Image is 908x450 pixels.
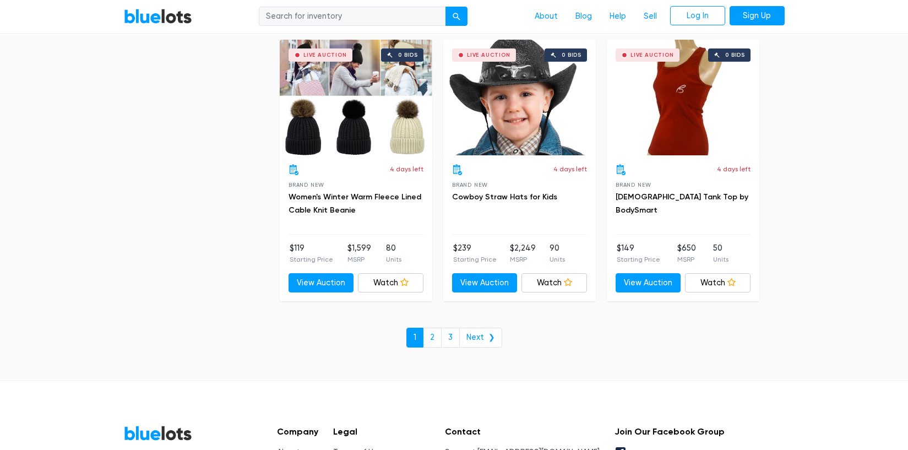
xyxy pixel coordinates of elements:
div: Live Auction [630,52,674,58]
a: Women's Winter Warm Fleece Lined Cable Knit Beanie [289,192,421,215]
li: $1,599 [347,242,371,264]
li: 80 [386,242,401,264]
li: $239 [453,242,497,264]
a: BlueLots [124,425,192,441]
a: Sell [635,6,666,27]
li: $119 [290,242,333,264]
a: Live Auction 0 bids [280,40,432,155]
span: Brand New [616,182,651,188]
a: View Auction [616,273,681,293]
p: MSRP [677,254,696,264]
p: MSRP [510,254,536,264]
a: Next ❯ [459,328,502,348]
p: 4 days left [717,164,751,174]
div: 0 bids [562,52,581,58]
a: View Auction [289,273,354,293]
p: 4 days left [390,164,423,174]
p: Units [713,254,728,264]
a: Watch [358,273,423,293]
p: Units [550,254,565,264]
h5: Legal [333,426,429,437]
div: Live Auction [467,52,510,58]
a: 3 [441,328,460,348]
a: Blog [567,6,601,27]
a: 1 [406,328,423,348]
p: Starting Price [617,254,660,264]
p: MSRP [347,254,371,264]
span: Brand New [452,182,488,188]
li: $2,249 [510,242,536,264]
a: Watch [521,273,587,293]
a: Sign Up [730,6,785,26]
a: [DEMOGRAPHIC_DATA] Tank Top by BodySmart [616,192,748,215]
a: About [526,6,567,27]
a: 2 [423,328,442,348]
a: Watch [685,273,751,293]
h5: Company [277,426,318,437]
p: Units [386,254,401,264]
a: BlueLots [124,8,192,24]
li: $149 [617,242,660,264]
span: Brand New [289,182,324,188]
input: Search for inventory [259,7,446,26]
p: 4 days left [553,164,587,174]
a: Live Auction 0 bids [607,40,759,155]
a: Cowboy Straw Hats for Kids [452,192,557,202]
div: 0 bids [725,52,745,58]
a: Live Auction 0 bids [443,40,596,155]
a: Help [601,6,635,27]
h5: Contact [445,426,600,437]
a: Log In [670,6,725,26]
a: View Auction [452,273,518,293]
p: Starting Price [290,254,333,264]
h5: Join Our Facebook Group [615,426,725,437]
div: Live Auction [303,52,347,58]
li: 50 [713,242,728,264]
p: Starting Price [453,254,497,264]
div: 0 bids [398,52,418,58]
li: $650 [677,242,696,264]
li: 90 [550,242,565,264]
